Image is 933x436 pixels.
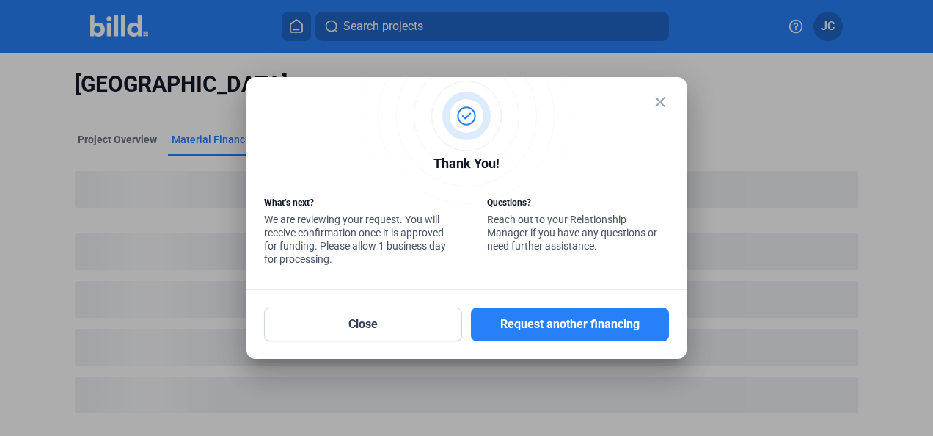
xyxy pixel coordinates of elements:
[264,196,446,213] div: What’s next?
[471,308,669,341] button: Request another financing
[651,93,669,111] mat-icon: close
[487,196,669,213] div: Questions?
[264,153,669,178] div: Thank You!
[264,196,446,269] div: We are reviewing your request. You will receive confirmation once it is approved for funding. Ple...
[487,196,669,256] div: Reach out to your Relationship Manager if you have any questions or need further assistance.
[264,308,462,341] button: Close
